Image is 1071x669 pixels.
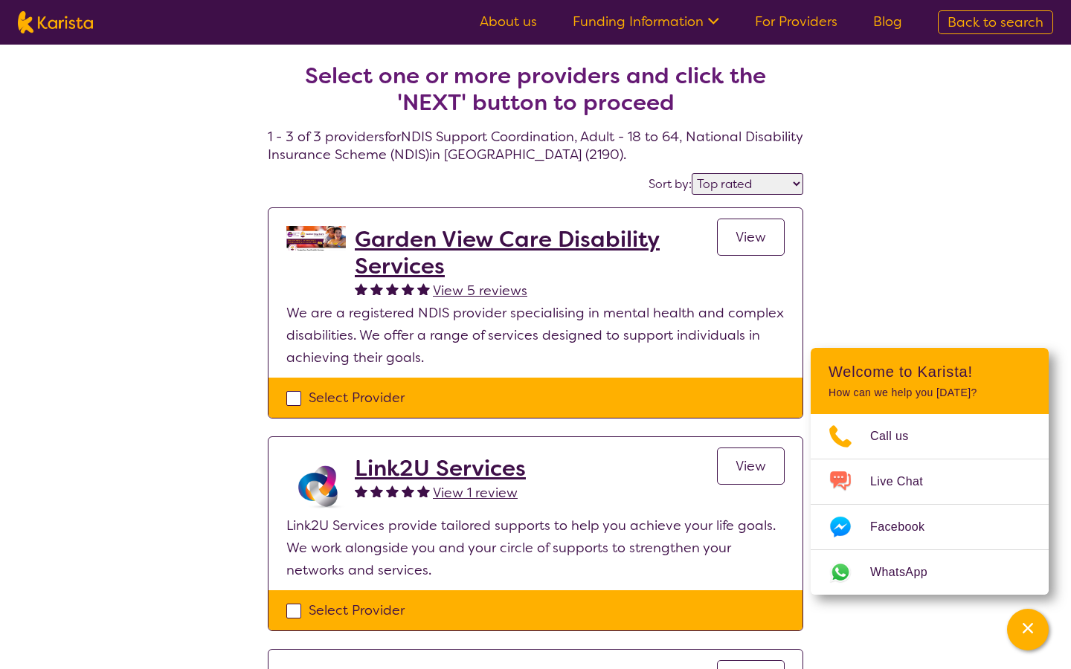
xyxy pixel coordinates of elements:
a: View [717,219,785,256]
label: Sort by: [649,176,692,192]
img: fullstar [417,485,430,497]
img: fullstar [417,282,430,295]
img: fullstar [355,282,367,295]
img: fullstar [370,282,383,295]
p: Link2U Services provide tailored supports to help you achieve your life goals. We work alongside ... [286,514,785,581]
span: View [736,457,766,475]
a: View 5 reviews [433,279,527,302]
img: fhlsqaxcthszxhqwxlmb.jpg [286,226,346,251]
a: Web link opens in a new tab. [811,550,1049,595]
span: Facebook [870,516,942,538]
span: View [736,228,766,246]
img: fullstar [386,282,399,295]
p: How can we help you [DATE]? [829,387,1031,399]
span: View 5 reviews [433,282,527,300]
h2: Select one or more providers and click the 'NEXT' button to proceed [286,62,785,116]
a: Blog [873,13,902,30]
a: Back to search [938,10,1053,34]
h4: 1 - 3 of 3 providers for NDIS Support Coordination , Adult - 18 to 64 , National Disability Insur... [268,27,803,164]
a: For Providers [755,13,837,30]
img: fullstar [370,485,383,497]
span: View 1 review [433,484,518,502]
a: Garden View Care Disability Services [355,226,717,279]
span: WhatsApp [870,561,945,584]
a: Link2U Services [355,455,526,482]
img: lvrf5nqnn2npdrpfvz8h.png [286,455,346,514]
p: We are a registered NDIS provider specialising in mental health and complex disabilities. We offe... [286,302,785,369]
span: Live Chat [870,471,941,493]
img: fullstar [355,485,367,497]
img: fullstar [402,282,414,295]
ul: Choose channel [811,414,1049,595]
span: Call us [870,425,927,447]
h2: Welcome to Karista! [829,363,1031,381]
button: Channel Menu [1007,609,1049,650]
span: Back to search [948,13,1043,31]
div: Channel Menu [811,348,1049,595]
a: About us [480,13,537,30]
img: fullstar [386,485,399,497]
a: View [717,447,785,485]
a: Funding Information [573,13,719,30]
img: fullstar [402,485,414,497]
a: View 1 review [433,482,518,504]
img: Karista logo [18,11,93,33]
